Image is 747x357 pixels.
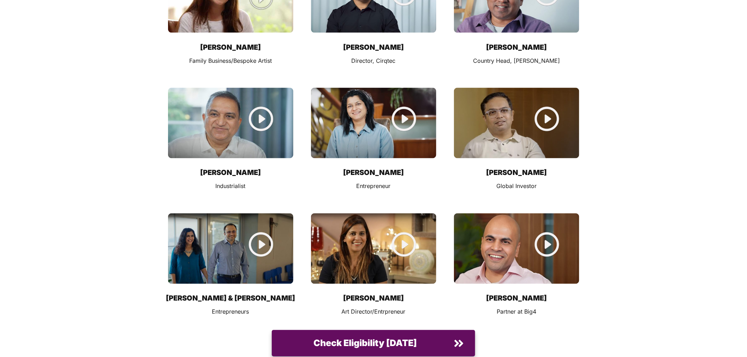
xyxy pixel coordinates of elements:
[448,55,585,66] p: Country Head, [PERSON_NAME]
[305,306,442,317] p: Art Director/Entrpreneur
[272,330,475,356] a: Check Eligibility [DATE]
[343,43,404,52] strong: [PERSON_NAME]
[313,338,417,349] strong: Check Eligibility [DATE]
[162,181,299,192] p: Industrialist
[486,43,547,52] strong: [PERSON_NAME]
[311,213,436,284] img: Tina Dharamsey
[486,169,547,177] strong: [PERSON_NAME]
[162,55,299,66] p: Family Business/Bespoke Artist
[454,88,579,158] img: Srikanth prapthi
[448,181,585,192] p: Global Investor
[448,306,585,317] p: Partner at Big4
[311,88,436,158] img: Tina Mittal (1)
[162,306,299,317] p: Entrepreneurs
[166,294,295,303] strong: [PERSON_NAME] & [PERSON_NAME]
[343,294,404,303] strong: [PERSON_NAME]
[305,55,442,66] p: Director, Cirqtec
[454,213,579,284] img: Sri ram
[343,169,404,177] strong: [PERSON_NAME]
[305,181,442,192] p: Entrepreneur
[200,169,261,177] strong: [PERSON_NAME]
[486,294,547,303] strong: [PERSON_NAME]
[168,213,293,284] img: Neel & Prapti
[200,43,261,52] strong: [PERSON_NAME]
[168,88,293,158] img: Janak Bhalaria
